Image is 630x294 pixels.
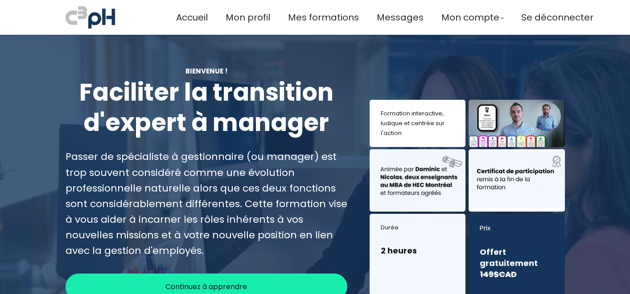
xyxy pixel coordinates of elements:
a: Accueil [176,10,208,25]
span: Mon compte [441,10,499,25]
s: 149$CAD [480,269,517,280]
div: Prix [480,223,553,234]
a: Messages [377,10,424,25]
h3: Offert gratuitement [480,246,553,280]
a: Mon profil [226,10,270,25]
div: Passer de spécialiste à gestionnaire (ou manager) est trop souvent considéré comme une évolution ... [66,149,348,258]
a: Mes formations [288,10,359,25]
h3: 2 heures [381,245,454,256]
a: Se déconnecter [521,10,593,25]
img: a70bc7685e0efc0bd0b04b3506828469.jpeg [66,4,115,30]
div: Durée [381,223,454,233]
h1: Faciliter la transition d'expert à manager [66,78,348,138]
div: Formation interactive, ludique et centrée sur l'action [381,109,454,138]
span: Continuez à apprendre [165,281,247,292]
div: BIENVENUE ! [66,66,348,76]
